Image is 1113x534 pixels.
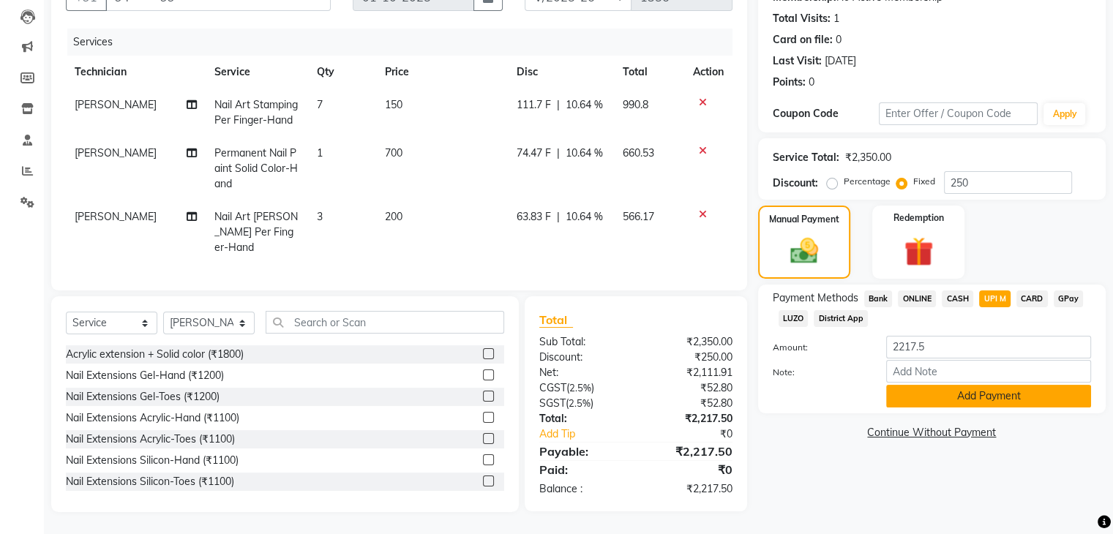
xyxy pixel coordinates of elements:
[566,209,603,225] span: 10.64 %
[893,211,944,225] label: Redemption
[684,56,732,89] th: Action
[206,56,307,89] th: Service
[653,426,743,442] div: ₹0
[317,210,323,223] span: 3
[886,360,1091,383] input: Add Note
[266,311,504,334] input: Search or Scan
[814,310,868,327] span: District App
[66,389,220,405] div: Nail Extensions Gel-Toes (₹1200)
[517,209,551,225] span: 63.83 F
[913,175,935,188] label: Fixed
[773,290,858,306] span: Payment Methods
[376,56,508,89] th: Price
[569,382,591,394] span: 2.5%
[385,146,402,159] span: 700
[614,56,684,89] th: Total
[864,290,893,307] span: Bank
[636,411,743,426] div: ₹2,217.50
[528,380,636,396] div: ( )
[623,146,654,159] span: 660.53
[886,336,1091,358] input: Amount
[539,312,573,328] span: Total
[66,474,234,489] div: Nail Extensions Silicon-Toes (₹1100)
[566,146,603,161] span: 10.64 %
[1043,103,1085,125] button: Apply
[528,461,636,478] div: Paid:
[779,310,809,327] span: LUZO
[214,98,298,127] span: Nail Art Stamping Per Finger-Hand
[636,334,743,350] div: ₹2,350.00
[636,396,743,411] div: ₹52.80
[836,32,842,48] div: 0
[539,381,566,394] span: CGST
[623,98,648,111] span: 990.8
[636,380,743,396] div: ₹52.80
[214,210,298,254] span: Nail Art [PERSON_NAME] Per Finger-Hand
[528,443,636,460] div: Payable:
[942,290,973,307] span: CASH
[773,150,839,165] div: Service Total:
[773,176,818,191] div: Discount:
[623,210,654,223] span: 566.17
[308,56,376,89] th: Qty
[66,453,239,468] div: Nail Extensions Silicon-Hand (₹1100)
[566,97,603,113] span: 10.64 %
[66,56,206,89] th: Technician
[636,443,743,460] div: ₹2,217.50
[769,213,839,226] label: Manual Payment
[569,397,591,409] span: 2.5%
[636,350,743,365] div: ₹250.00
[557,146,560,161] span: |
[557,97,560,113] span: |
[385,98,402,111] span: 150
[75,98,157,111] span: [PERSON_NAME]
[528,426,653,442] a: Add Tip
[528,350,636,365] div: Discount:
[762,366,875,379] label: Note:
[809,75,814,90] div: 0
[898,290,936,307] span: ONLINE
[517,146,551,161] span: 74.47 F
[66,347,244,362] div: Acrylic extension + Solid color (₹1800)
[773,75,806,90] div: Points:
[66,432,235,447] div: Nail Extensions Acrylic-Toes (₹1100)
[879,102,1038,125] input: Enter Offer / Coupon Code
[66,368,224,383] div: Nail Extensions Gel-Hand (₹1200)
[528,365,636,380] div: Net:
[66,410,239,426] div: Nail Extensions Acrylic-Hand (₹1100)
[895,233,943,270] img: _gift.svg
[528,334,636,350] div: Sub Total:
[773,11,831,26] div: Total Visits:
[1054,290,1084,307] span: GPay
[773,53,822,69] div: Last Visit:
[557,209,560,225] span: |
[636,461,743,478] div: ₹0
[1016,290,1048,307] span: CARD
[385,210,402,223] span: 200
[67,29,743,56] div: Services
[517,97,551,113] span: 111.7 F
[844,175,891,188] label: Percentage
[528,481,636,497] div: Balance :
[528,396,636,411] div: ( )
[773,106,879,121] div: Coupon Code
[75,146,157,159] span: [PERSON_NAME]
[782,235,827,267] img: _cash.svg
[317,98,323,111] span: 7
[833,11,839,26] div: 1
[886,385,1091,407] button: Add Payment
[979,290,1011,307] span: UPI M
[825,53,856,69] div: [DATE]
[317,146,323,159] span: 1
[845,150,891,165] div: ₹2,350.00
[636,365,743,380] div: ₹2,111.91
[636,481,743,497] div: ₹2,217.50
[528,411,636,426] div: Total:
[773,32,833,48] div: Card on file:
[508,56,614,89] th: Disc
[214,146,298,190] span: Permanent Nail Paint Solid Color-Hand
[762,341,875,354] label: Amount:
[539,396,566,410] span: SGST
[75,210,157,223] span: [PERSON_NAME]
[761,425,1103,440] a: Continue Without Payment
